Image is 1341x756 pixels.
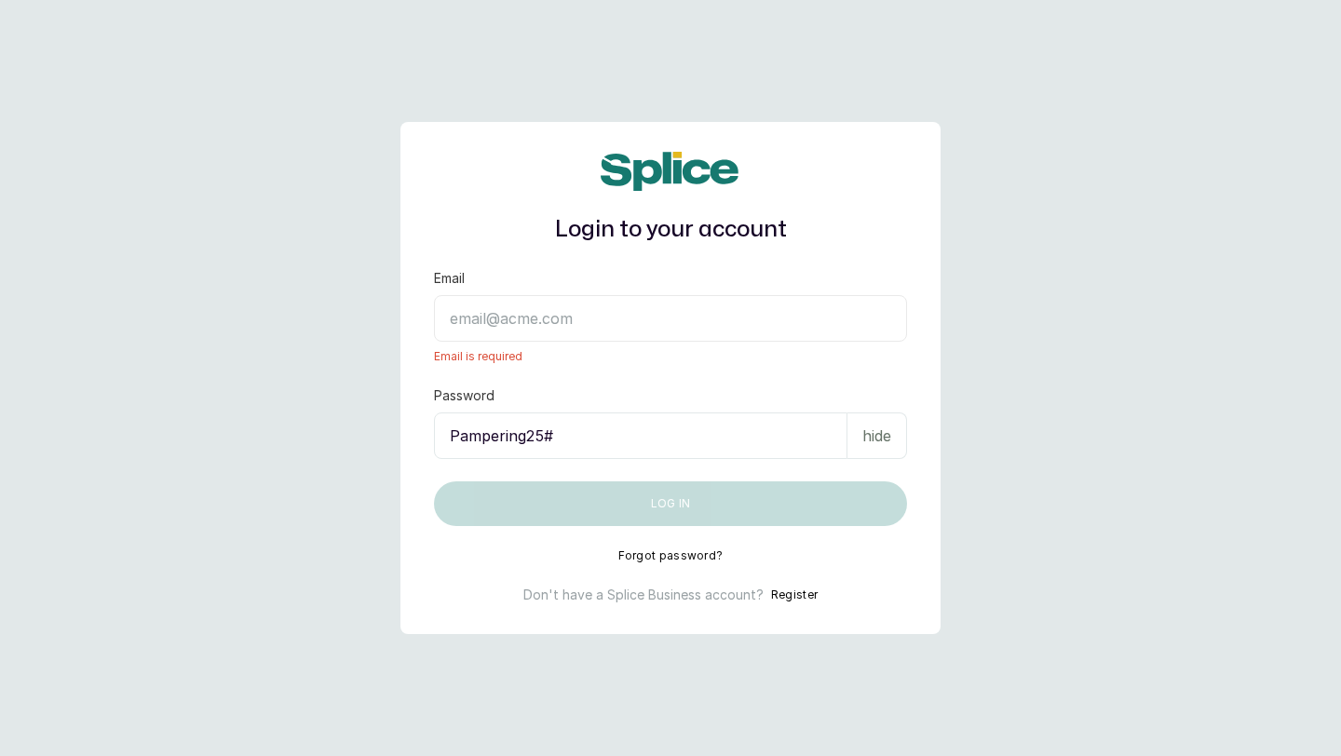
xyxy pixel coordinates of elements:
h1: Login to your account [434,213,907,247]
button: Forgot password? [618,548,724,563]
button: Register [771,586,818,604]
p: Don't have a Splice Business account? [523,586,764,604]
p: hide [862,425,891,447]
label: Email [434,269,465,288]
button: Log in [434,481,907,526]
span: Email is required [434,349,907,364]
label: Password [434,386,494,405]
input: email@acme.com [434,295,907,342]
